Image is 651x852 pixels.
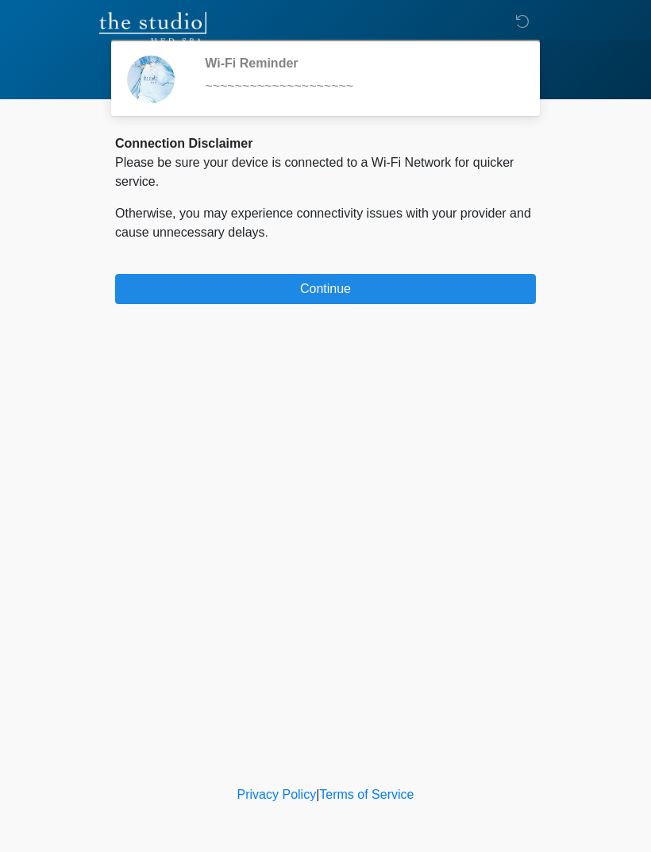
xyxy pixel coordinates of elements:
[115,274,536,304] button: Continue
[115,204,536,242] p: Otherwise, you may experience connectivity issues with your provider and cause unnecessary delays
[205,56,512,71] h2: Wi-Fi Reminder
[205,77,512,96] div: ~~~~~~~~~~~~~~~~~~~~
[115,134,536,153] div: Connection Disclaimer
[99,12,206,44] img: The Studio Med Spa Logo
[319,788,414,801] a: Terms of Service
[316,788,319,801] a: |
[237,788,317,801] a: Privacy Policy
[127,56,175,103] img: Agent Avatar
[265,226,268,239] span: .
[115,153,536,191] p: Please be sure your device is connected to a Wi-Fi Network for quicker service.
